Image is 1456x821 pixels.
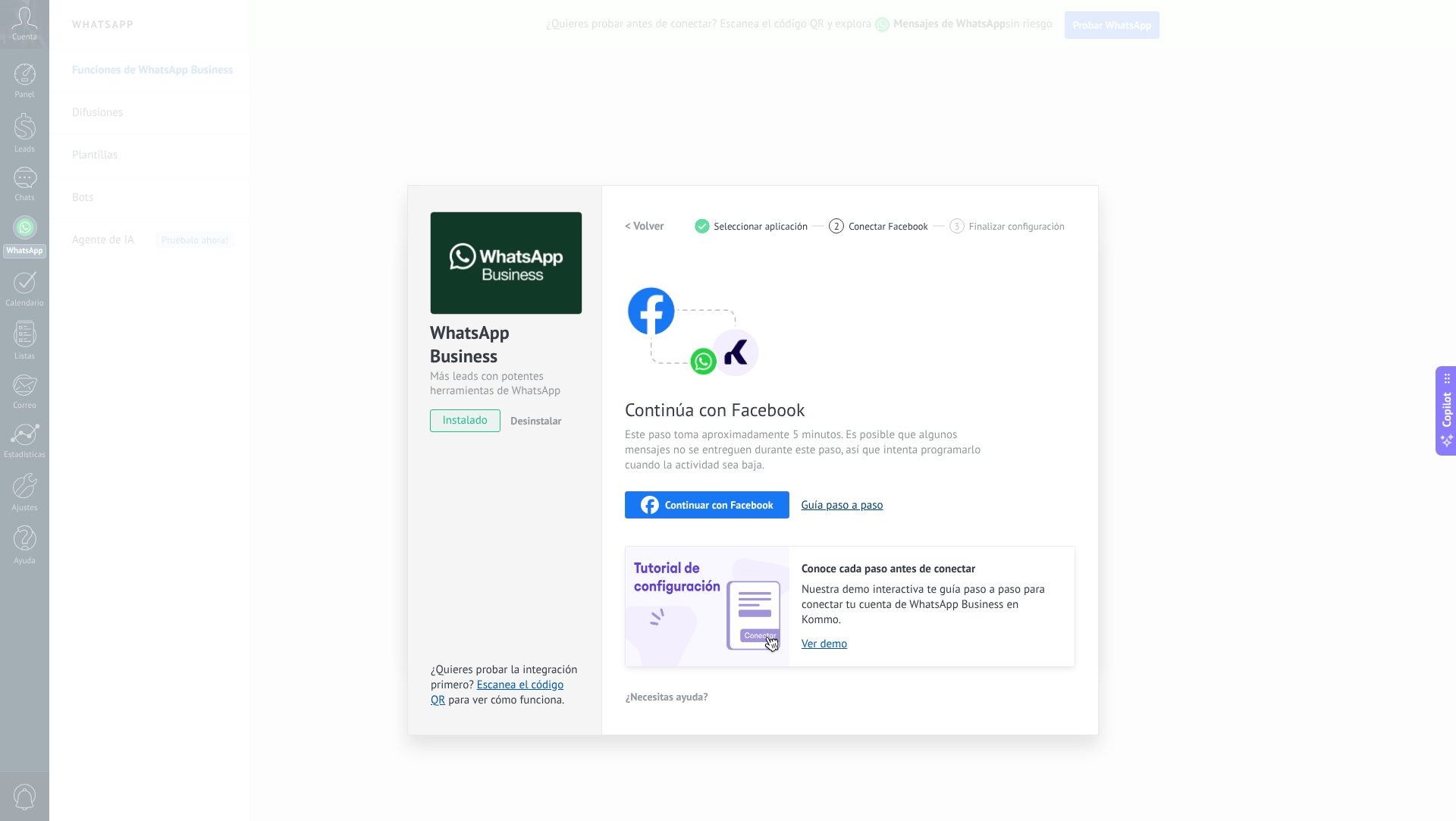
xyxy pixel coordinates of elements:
img: connect with facebook [625,258,761,379]
span: ¿Quieres probar la integración primero? [431,663,578,692]
a: Escanea el código QR [431,678,563,707]
div: Más leads con potentes herramientas de WhatsApp [430,369,579,398]
button: Continuar con Facebook [625,491,789,519]
button: < Volver [625,212,664,240]
span: Copilot [1439,392,1454,427]
span: Continuar con Facebook [665,500,773,510]
span: instalado [431,409,500,432]
span: Finalizar configuración [969,221,1065,232]
button: Desinstalar [504,409,561,432]
span: Desinstalar [510,414,561,428]
div: WhatsApp Business [430,321,579,369]
a: Ver demo [802,637,1059,651]
button: ¿Necesitas ayuda? [625,685,709,708]
span: para ver cómo funciona. [448,693,564,707]
h2: Conoce cada paso antes de conectar [802,562,1059,576]
span: Conectar Facebook [849,221,928,232]
span: Continúa con Facebook [625,398,986,421]
button: Guía paso a paso [802,498,883,512]
span: Este paso toma aproximadamente 5 minutos. Es posible que algunos mensajes no se entreguen durante... [625,428,986,473]
img: logo_main.png [431,212,582,315]
span: Nuestra demo interactiva te guía paso a paso para conectar tu cuenta de WhatsApp Business en Kommo. [802,582,1059,628]
span: 3 [954,220,959,233]
span: 2 [834,220,839,233]
span: ¿Necesitas ayuda? [626,691,708,702]
h2: < Volver [625,219,664,233]
span: Seleccionar aplicación [714,221,808,232]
